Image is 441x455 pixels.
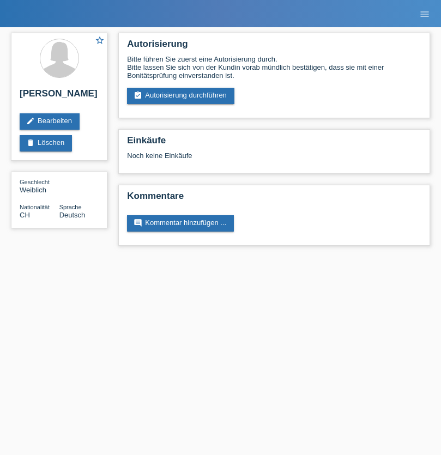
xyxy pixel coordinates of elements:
[134,219,142,227] i: comment
[20,178,59,194] div: Weiblich
[127,151,421,168] div: Noch keine Einkäufe
[20,113,80,130] a: editBearbeiten
[127,215,234,232] a: commentKommentar hinzufügen ...
[134,91,142,100] i: assignment_turned_in
[59,204,82,210] span: Sprache
[20,88,99,105] h2: [PERSON_NAME]
[59,211,86,219] span: Deutsch
[414,10,436,17] a: menu
[127,135,421,151] h2: Einkäufe
[20,211,30,219] span: Schweiz
[127,55,421,80] div: Bitte führen Sie zuerst eine Autorisierung durch. Bitte lassen Sie sich von der Kundin vorab münd...
[26,138,35,147] i: delete
[127,88,234,104] a: assignment_turned_inAutorisierung durchführen
[419,9,430,20] i: menu
[20,179,50,185] span: Geschlecht
[26,117,35,125] i: edit
[127,191,421,207] h2: Kommentare
[20,204,50,210] span: Nationalität
[127,39,421,55] h2: Autorisierung
[95,35,105,47] a: star_border
[20,135,72,151] a: deleteLöschen
[95,35,105,45] i: star_border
